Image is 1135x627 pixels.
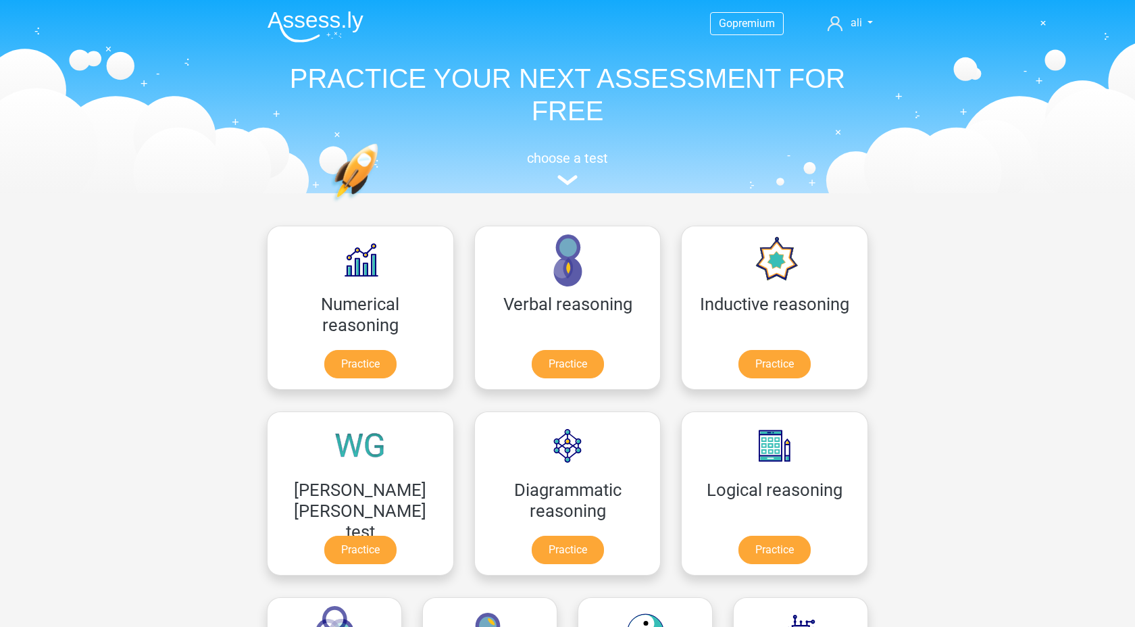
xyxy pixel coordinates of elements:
[822,15,878,31] a: ali
[257,150,878,166] h5: choose a test
[738,536,811,564] a: Practice
[711,14,783,32] a: Gopremium
[557,175,578,185] img: assessment
[324,350,397,378] a: Practice
[738,350,811,378] a: Practice
[719,17,732,30] span: Go
[268,11,363,43] img: Assessly
[257,62,878,127] h1: PRACTICE YOUR NEXT ASSESSMENT FOR FREE
[324,536,397,564] a: Practice
[732,17,775,30] span: premium
[532,350,604,378] a: Practice
[532,536,604,564] a: Practice
[257,150,878,186] a: choose a test
[851,16,862,29] span: ali
[331,143,430,266] img: practice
